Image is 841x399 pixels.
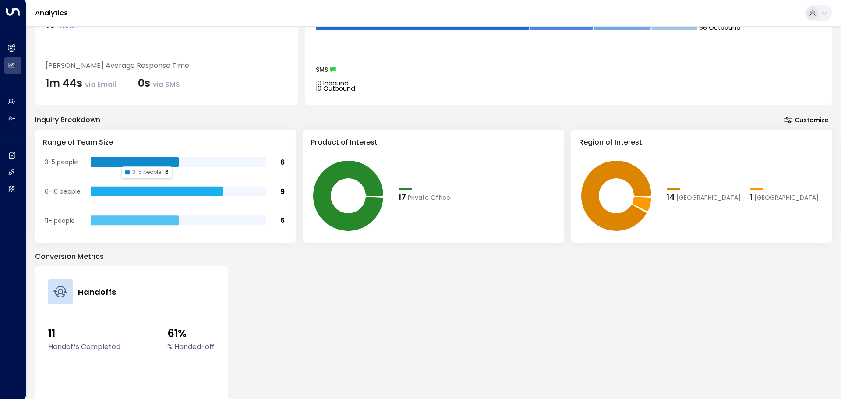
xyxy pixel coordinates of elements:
div: 17Private Office [399,191,473,203]
span: Private Office [408,193,450,202]
div: 17 [399,191,406,203]
div: 1m 44s [46,75,116,91]
span: London [676,193,741,202]
span: via SMS [153,79,180,89]
a: Analytics [35,8,68,18]
tspan: 6 [280,157,285,167]
div: 0s [138,75,180,91]
tspan: 11+ people [45,216,75,225]
span: 61% [167,326,215,342]
tspan: 9 [280,187,285,197]
span: via Email [85,79,116,89]
label: % Handed-off [167,342,215,352]
span: Cambridge [754,193,819,202]
div: 1 [750,191,753,203]
span: 11 [48,326,120,342]
h4: Handoffs [78,286,116,298]
button: Customize [780,114,832,126]
div: 14 [667,191,675,203]
div: 1Cambridge [750,191,824,203]
tspan: 0 Outbound [318,84,355,93]
div: [PERSON_NAME] Average Response Time [46,60,288,71]
tspan: 3-5 people [45,158,78,166]
h3: Product of Interest [311,137,556,148]
p: Conversion Metrics [35,251,832,262]
div: Inquiry Breakdown [35,115,100,125]
tspan: 6 [280,215,285,226]
tspan: 6-10 people [45,187,81,196]
h3: Region of Interest [579,137,824,148]
h3: Range of Team Size [43,137,288,148]
div: 14London [667,191,741,203]
tspan: 66 Outbound [699,23,741,32]
tspan: 0 Inbound [318,79,349,88]
div: SMS [316,67,822,73]
label: Handoffs Completed [48,342,120,352]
